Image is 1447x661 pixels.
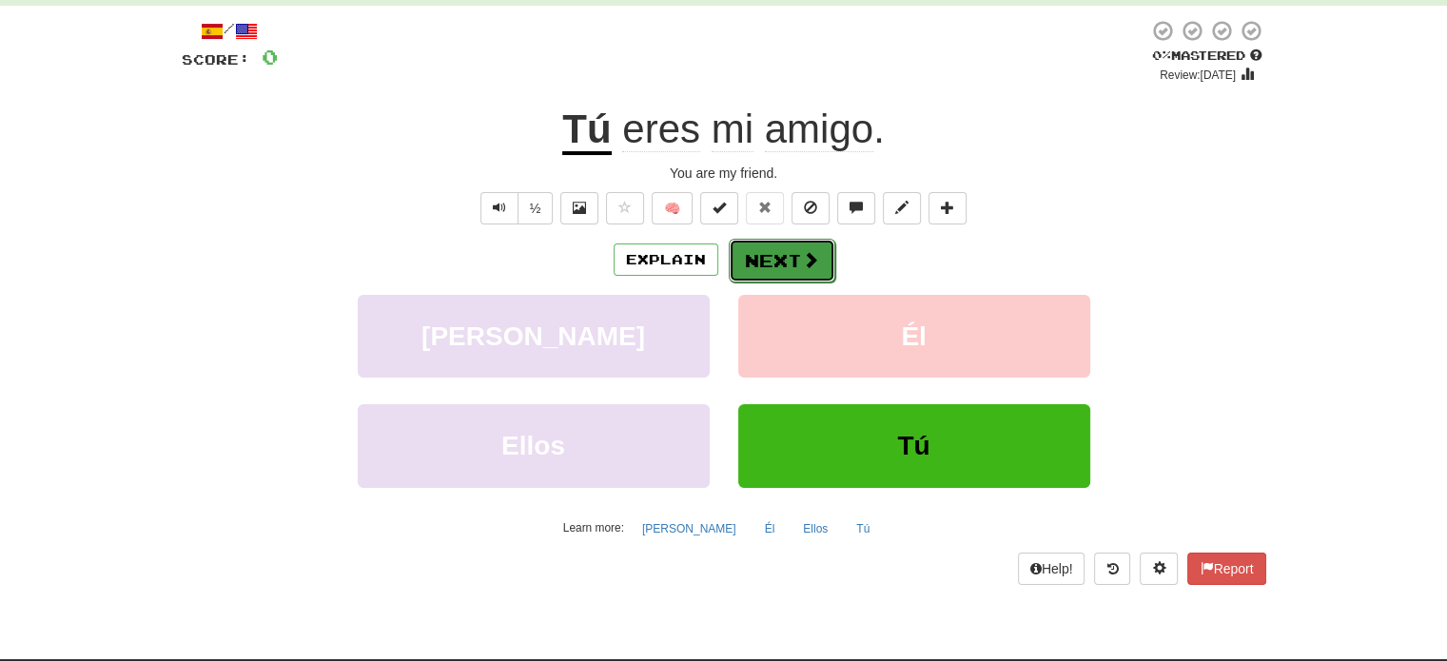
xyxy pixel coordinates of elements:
span: Él [901,321,926,351]
span: eres [622,107,700,152]
button: Report [1187,553,1265,585]
button: Tú [738,404,1090,487]
button: Reset to 0% Mastered (alt+r) [746,192,784,224]
button: Set this sentence to 100% Mastered (alt+m) [700,192,738,224]
button: Play sentence audio (ctl+space) [480,192,518,224]
button: Show image (alt+x) [560,192,598,224]
button: Discuss sentence (alt+u) [837,192,875,224]
button: Add to collection (alt+a) [929,192,967,224]
button: Favorite sentence (alt+f) [606,192,644,224]
button: Tú [846,515,880,543]
span: 0 % [1152,48,1171,63]
span: mi [712,107,753,152]
span: Tú [897,431,929,460]
u: Tú [562,107,611,155]
button: ½ [518,192,554,224]
button: Explain [614,243,718,276]
div: Text-to-speech controls [477,192,554,224]
button: Ignore sentence (alt+i) [792,192,830,224]
button: Next [729,239,835,282]
button: Round history (alt+y) [1094,553,1130,585]
button: Él [738,295,1090,378]
span: 0 [262,45,278,68]
button: Help! [1018,553,1085,585]
small: Learn more: [563,521,624,535]
span: amigo [765,107,873,152]
button: Edit sentence (alt+d) [883,192,921,224]
button: Él [754,515,786,543]
button: 🧠 [652,192,693,224]
button: [PERSON_NAME] [632,515,747,543]
div: Mastered [1148,48,1266,65]
button: Ellos [358,404,710,487]
small: Review: [DATE] [1160,68,1236,82]
span: [PERSON_NAME] [421,321,645,351]
button: Ellos [792,515,838,543]
div: You are my friend. [182,164,1266,183]
div: / [182,19,278,43]
button: [PERSON_NAME] [358,295,710,378]
span: Ellos [501,431,565,460]
span: . [612,107,885,152]
span: Score: [182,51,250,68]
